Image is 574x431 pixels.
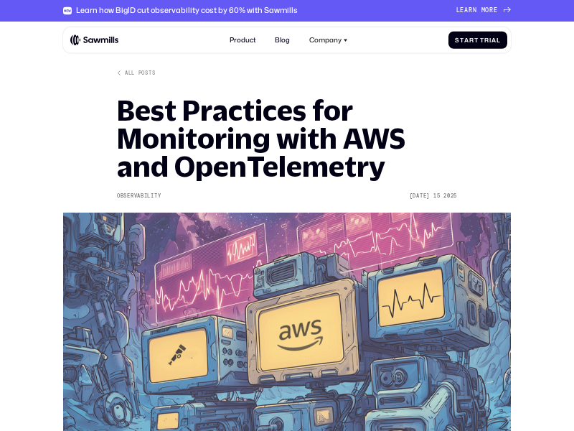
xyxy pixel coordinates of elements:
[460,7,464,14] span: e
[456,7,461,14] span: L
[433,193,440,200] div: 15
[484,37,489,44] span: r
[494,7,498,14] span: e
[491,37,497,44] span: a
[456,7,511,14] a: Learnmore
[497,37,501,44] span: l
[464,37,469,44] span: a
[460,37,464,44] span: t
[304,31,353,50] div: Company
[489,37,491,44] span: i
[455,37,460,44] span: S
[469,7,473,14] span: r
[309,36,342,45] div: Company
[448,32,507,49] a: StartTrial
[481,7,486,14] span: m
[76,6,298,15] div: Learn how BigID cut observability cost by 60% with Sawmills
[473,7,477,14] span: n
[117,96,457,180] h1: Best Practices for Monitoring with AWS and OpenTelemetry
[117,193,161,200] div: Observability
[485,7,489,14] span: o
[489,7,494,14] span: r
[225,31,261,50] a: Product
[443,193,457,200] div: 2025
[117,70,155,77] a: All posts
[410,193,430,200] div: [DATE]
[474,37,479,44] span: t
[480,37,484,44] span: T
[469,37,474,44] span: r
[464,7,469,14] span: a
[125,70,155,77] div: All posts
[270,31,295,50] a: Blog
